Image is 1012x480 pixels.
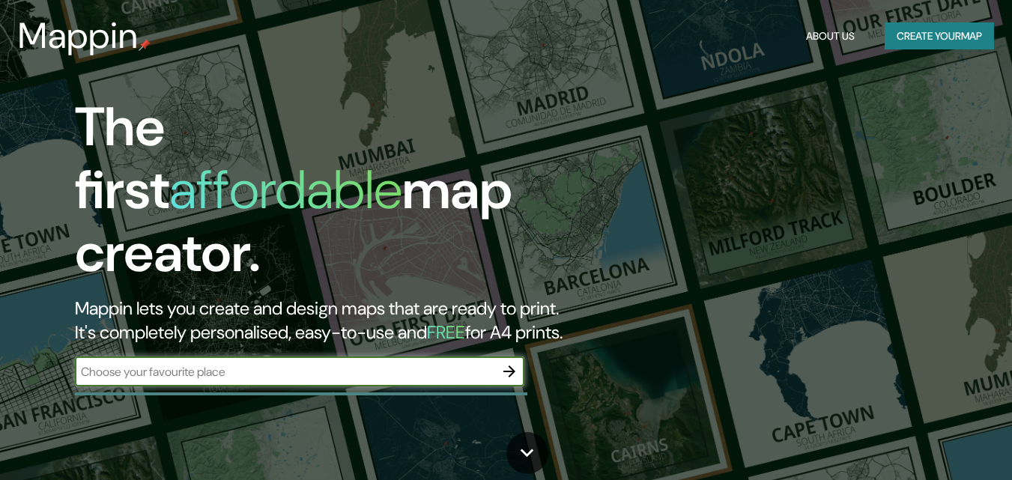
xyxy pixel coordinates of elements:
[800,22,861,50] button: About Us
[427,320,465,344] h5: FREE
[169,155,402,225] h1: affordable
[18,15,139,57] h3: Mappin
[75,96,581,297] h1: The first map creator.
[139,39,151,51] img: mappin-pin
[75,363,494,380] input: Choose your favourite place
[885,22,994,50] button: Create yourmap
[75,297,581,344] h2: Mappin lets you create and design maps that are ready to print. It's completely personalised, eas...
